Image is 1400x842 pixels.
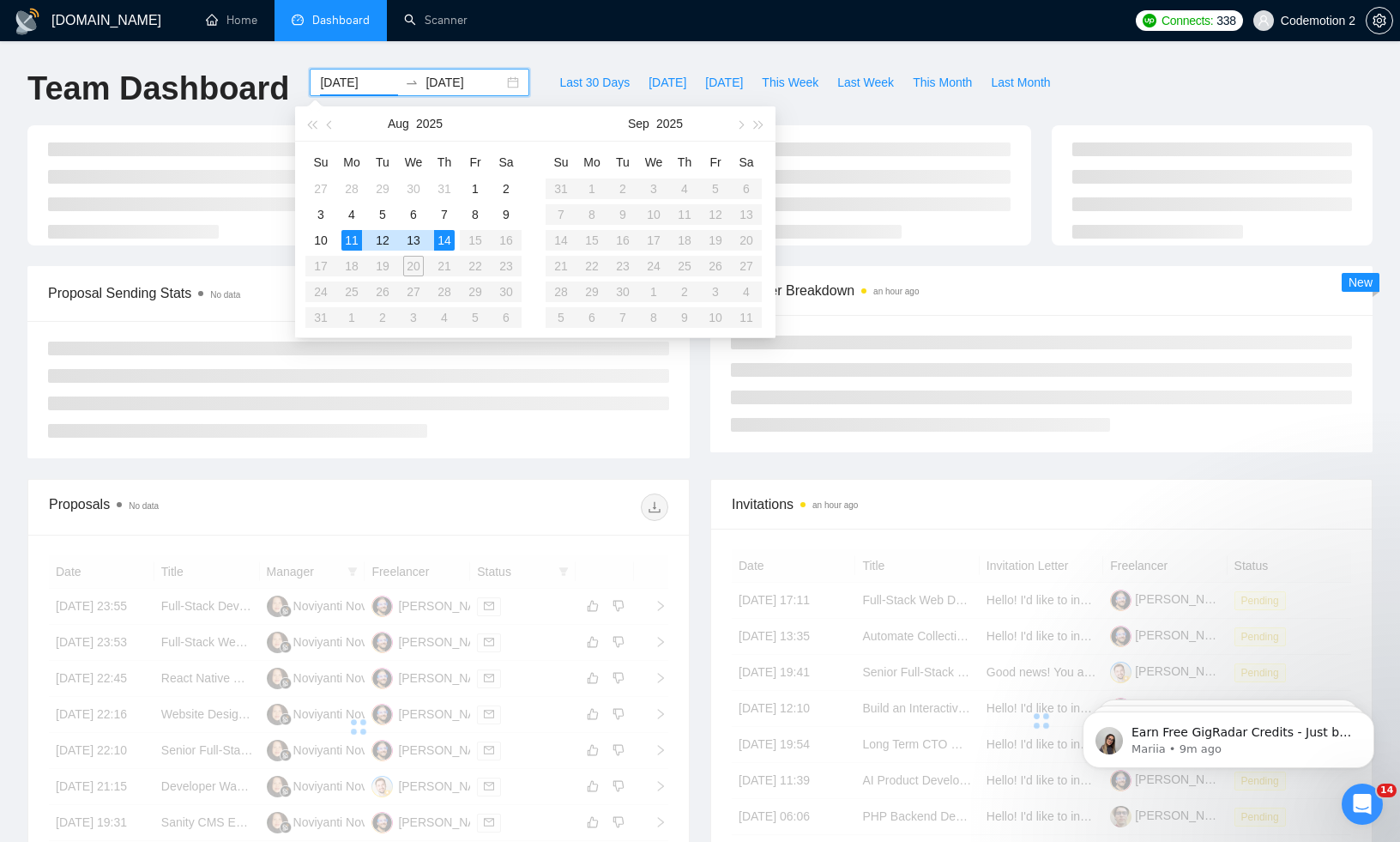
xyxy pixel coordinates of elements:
[311,230,331,251] div: 10
[404,13,468,27] a: searchScanner
[607,148,638,176] th: Tu
[429,148,460,176] th: Th
[49,494,359,521] div: Proposals
[372,179,393,199] div: 29
[576,148,607,176] th: Mo
[311,204,331,225] div: 3
[559,73,630,92] span: Last 30 Days
[1377,784,1397,797] span: 14
[981,69,1059,96] button: Last Month
[429,202,460,227] td: 2025-08-07
[305,202,336,227] td: 2025-08-03
[388,106,409,141] button: Aug
[336,176,367,202] td: 2025-07-28
[669,148,700,176] th: Th
[491,148,522,176] th: Sa
[434,230,455,251] div: 14
[27,69,289,109] h1: Team Dashboard
[320,73,398,92] input: Start date
[828,69,903,96] button: Last Week
[14,8,41,35] img: logo
[762,73,818,92] span: This Week
[496,179,516,199] div: 2
[1366,7,1393,34] button: setting
[305,227,336,253] td: 2025-08-10
[341,230,362,251] div: 11
[429,227,460,253] td: 2025-08-14
[732,494,1351,515] span: Invitations
[367,148,398,176] th: Tu
[1367,14,1392,27] span: setting
[398,227,429,253] td: 2025-08-13
[705,73,743,92] span: [DATE]
[1162,11,1213,30] span: Connects:
[460,148,491,176] th: Fr
[434,179,455,199] div: 31
[628,106,649,141] button: Sep
[752,69,828,96] button: This Week
[1057,675,1400,796] iframe: Intercom notifications message
[416,106,443,141] button: 2025
[639,69,696,96] button: [DATE]
[312,13,370,27] span: Dashboard
[812,500,858,510] time: an hour ago
[367,202,398,227] td: 2025-08-05
[873,287,919,296] time: an hour ago
[465,179,486,199] div: 1
[1143,14,1156,27] img: upwork-logo.png
[210,290,240,300] span: No data
[1342,784,1383,825] iframe: Intercom live chat
[336,202,367,227] td: 2025-08-04
[336,227,367,253] td: 2025-08-11
[460,176,491,202] td: 2025-08-01
[731,148,762,176] th: Sa
[311,179,331,199] div: 27
[129,501,159,511] span: No data
[837,73,894,92] span: Last Week
[434,204,455,225] div: 7
[731,280,1352,301] span: Scanner Breakdown
[372,230,393,251] div: 12
[638,148,669,176] th: We
[405,76,419,89] span: swap-right
[305,176,336,202] td: 2025-07-27
[1366,14,1393,27] a: setting
[700,148,731,176] th: Fr
[405,76,419,89] span: to
[550,69,639,96] button: Last 30 Days
[491,202,522,227] td: 2025-08-09
[398,148,429,176] th: We
[403,230,424,251] div: 13
[206,13,257,27] a: homeHome
[1216,11,1235,30] span: 338
[398,202,429,227] td: 2025-08-06
[460,202,491,227] td: 2025-08-08
[429,176,460,202] td: 2025-07-31
[425,73,504,92] input: End date
[991,73,1050,92] span: Last Month
[305,148,336,176] th: Su
[367,227,398,253] td: 2025-08-12
[491,176,522,202] td: 2025-08-02
[1258,15,1270,27] span: user
[465,204,486,225] div: 8
[48,282,475,304] span: Proposal Sending Stats
[341,179,362,199] div: 28
[649,73,686,92] span: [DATE]
[372,204,393,225] div: 5
[696,69,752,96] button: [DATE]
[398,176,429,202] td: 2025-07-30
[1349,276,1373,289] span: New
[913,73,972,92] span: This Month
[546,148,576,176] th: Su
[496,204,516,225] div: 9
[367,176,398,202] td: 2025-07-29
[336,148,367,176] th: Mo
[903,69,981,96] button: This Month
[292,14,304,26] span: dashboard
[341,204,362,225] div: 4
